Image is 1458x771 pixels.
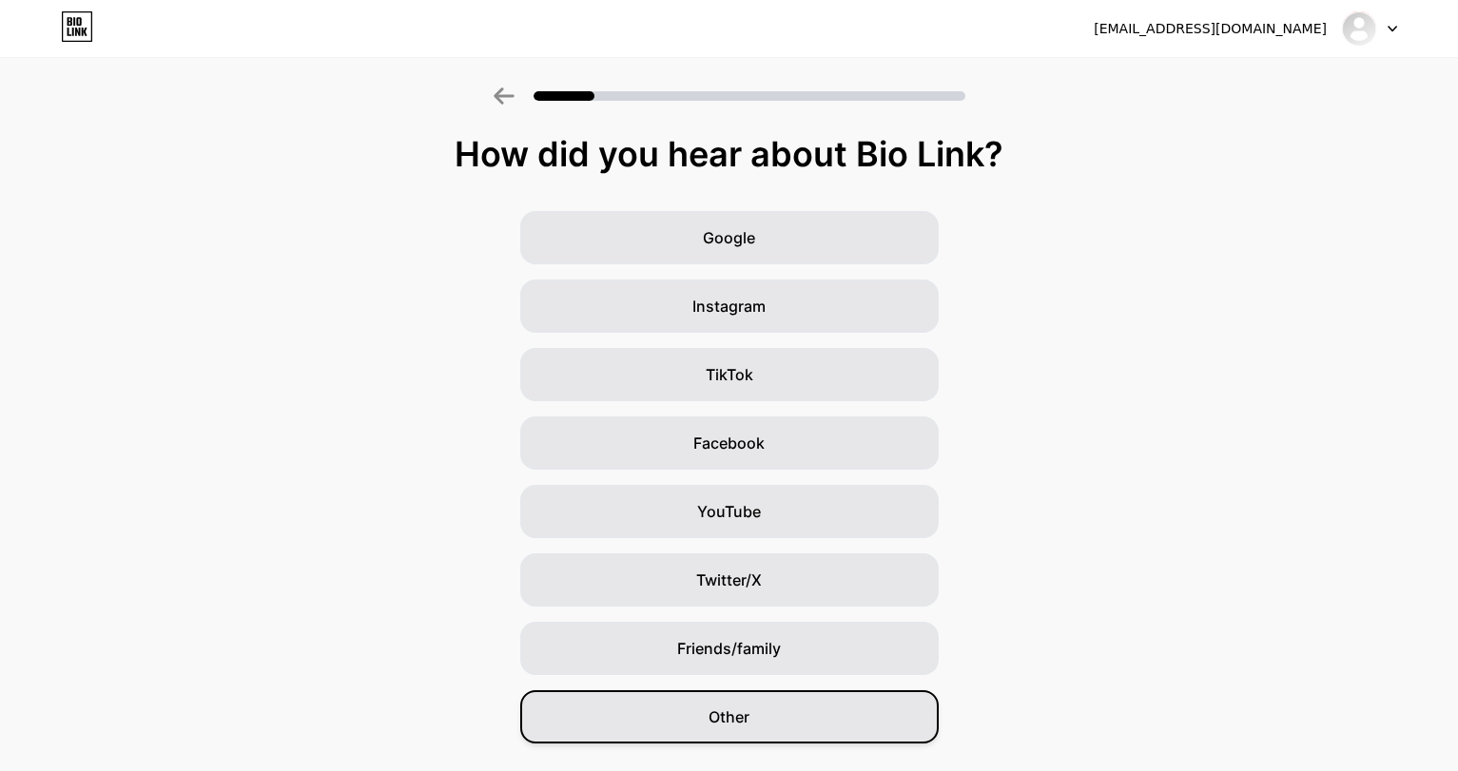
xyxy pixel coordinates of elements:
span: TikTok [706,363,753,386]
span: Google [703,226,755,249]
span: Other [709,705,749,728]
span: Facebook [693,432,765,454]
span: Twitter/X [696,569,762,591]
span: YouTube [697,500,761,523]
div: How did you hear about Bio Link? [10,135,1448,173]
img: login_mirip4d [1341,10,1377,47]
div: [EMAIL_ADDRESS][DOMAIN_NAME] [1094,19,1327,39]
span: Friends/family [677,637,781,660]
span: Instagram [692,295,766,318]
